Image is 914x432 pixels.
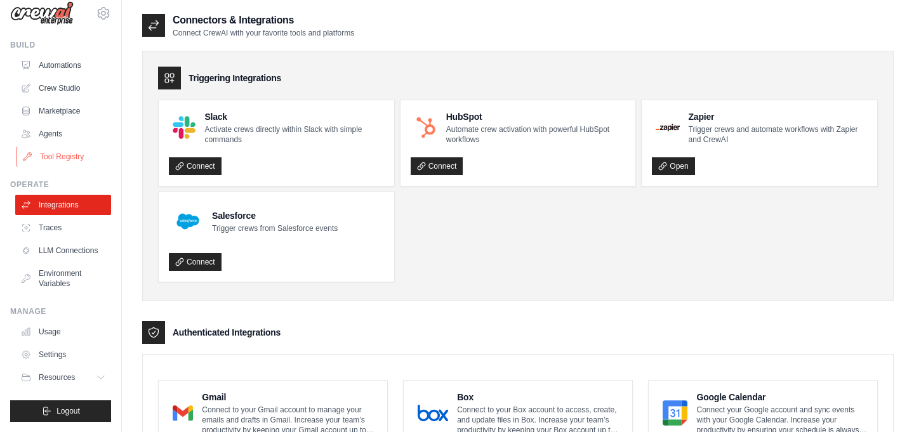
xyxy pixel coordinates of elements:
[10,40,111,50] div: Build
[173,28,354,38] p: Connect CrewAI with your favorite tools and platforms
[15,124,111,144] a: Agents
[56,406,80,416] span: Logout
[411,157,463,175] a: Connect
[169,157,222,175] a: Connect
[15,195,111,215] a: Integrations
[15,55,111,75] a: Automations
[15,367,111,388] button: Resources
[15,240,111,261] a: LLM Connections
[173,13,354,28] h2: Connectors & Integrations
[446,110,626,123] h4: HubSpot
[446,124,626,145] p: Automate crew activation with powerful HubSpot workflows
[10,306,111,317] div: Manage
[17,147,112,167] a: Tool Registry
[418,400,448,426] img: Box Logo
[202,391,377,403] h4: Gmail
[10,400,111,422] button: Logout
[696,391,867,403] h4: Google Calendar
[15,218,111,238] a: Traces
[15,101,111,121] a: Marketplace
[212,209,338,222] h4: Salesforce
[652,157,694,175] a: Open
[689,124,867,145] p: Trigger crews and automate workflows with Zapier and CrewAI
[15,344,111,365] a: Settings
[173,206,203,237] img: Salesforce Logo
[457,391,622,403] h4: Box
[204,124,383,145] p: Activate crews directly within Slack with simple commands
[10,1,74,25] img: Logo
[173,326,281,339] h3: Authenticated Integrations
[189,72,281,84] h3: Triggering Integrations
[15,263,111,294] a: Environment Variables
[663,400,687,426] img: Google Calendar Logo
[656,124,679,131] img: Zapier Logo
[173,400,193,426] img: Gmail Logo
[212,223,338,233] p: Trigger crews from Salesforce events
[15,78,111,98] a: Crew Studio
[689,110,867,123] h4: Zapier
[10,180,111,190] div: Operate
[39,372,75,383] span: Resources
[169,253,222,271] a: Connect
[414,116,437,139] img: HubSpot Logo
[173,116,195,139] img: Slack Logo
[204,110,383,123] h4: Slack
[15,322,111,342] a: Usage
